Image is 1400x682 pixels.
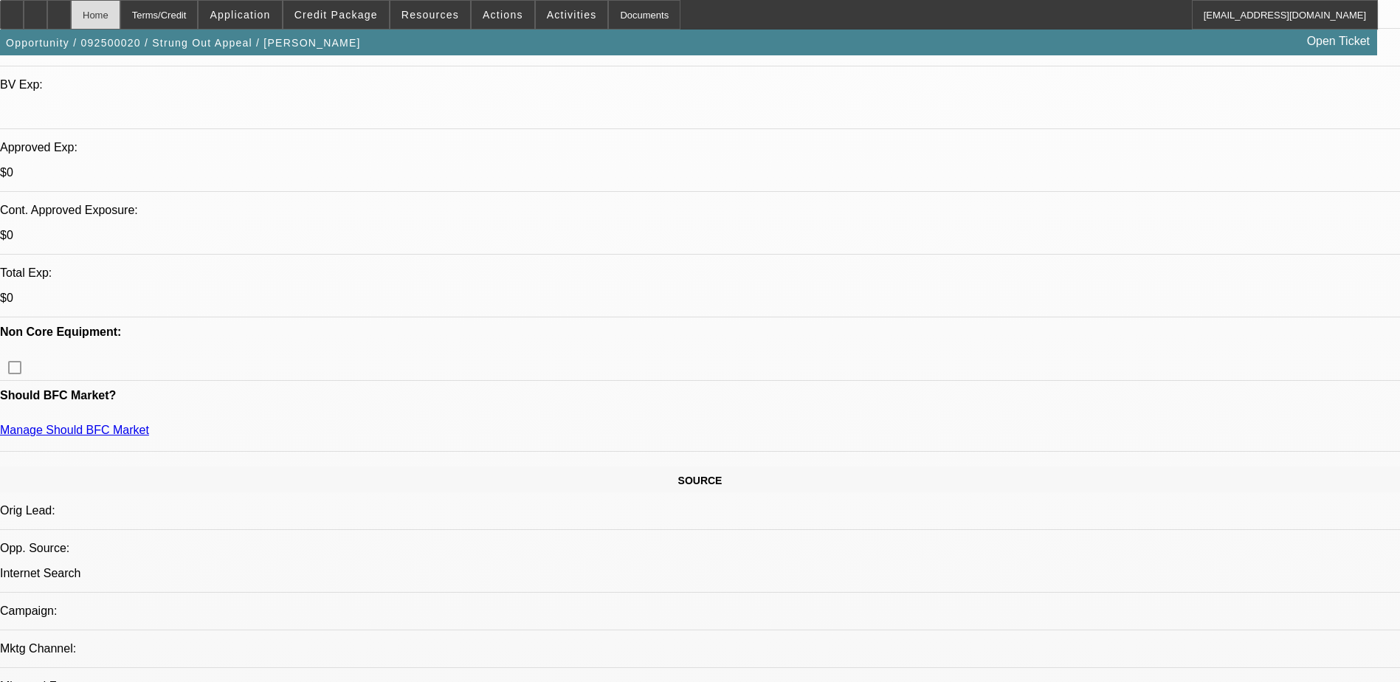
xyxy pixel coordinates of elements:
[472,1,534,29] button: Actions
[210,9,270,21] span: Application
[199,1,281,29] button: Application
[483,9,523,21] span: Actions
[678,475,723,486] span: SOURCE
[536,1,608,29] button: Activities
[283,1,389,29] button: Credit Package
[294,9,378,21] span: Credit Package
[390,1,470,29] button: Resources
[547,9,597,21] span: Activities
[1301,29,1376,54] a: Open Ticket
[401,9,459,21] span: Resources
[6,37,361,49] span: Opportunity / 092500020 / Strung Out Appeal / [PERSON_NAME]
